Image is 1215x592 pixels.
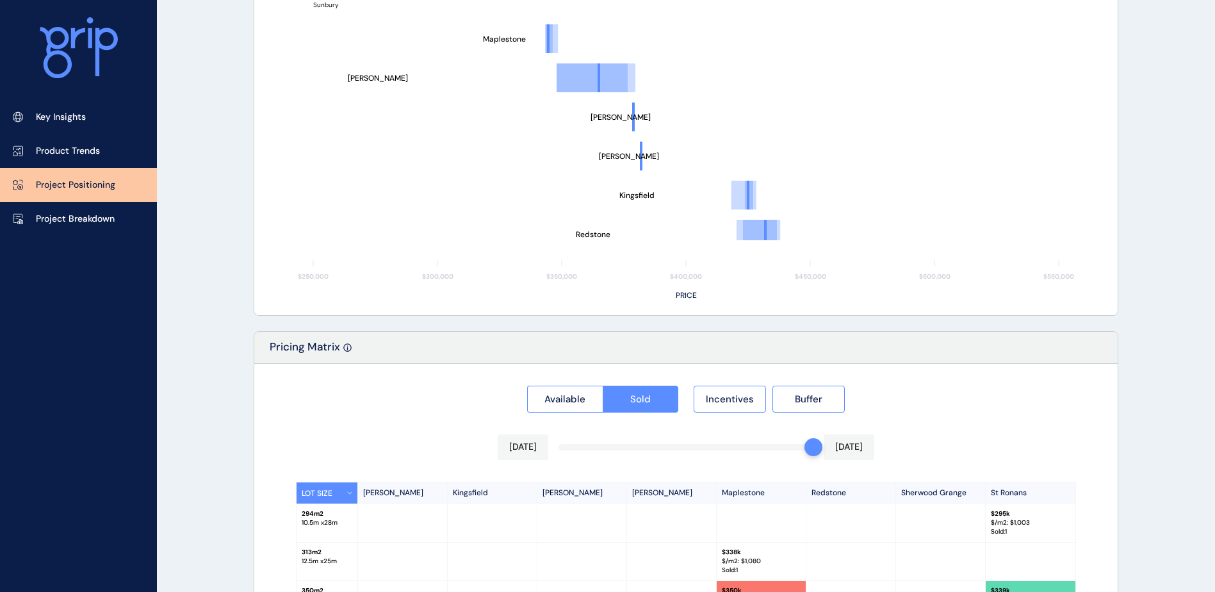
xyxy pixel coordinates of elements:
[630,393,651,406] span: Sold
[270,340,340,363] p: Pricing Matrix
[919,272,950,281] text: $500,000
[591,112,651,122] text: [PERSON_NAME]
[422,272,453,281] text: $300,000
[806,482,896,504] p: Redstone
[795,393,822,406] span: Buffer
[313,1,339,9] text: Sunbury
[302,509,352,518] p: 294 m2
[896,482,986,504] p: Sherwood Grange
[297,482,358,504] button: LOT SIZE
[448,482,537,504] p: Kingsfield
[358,482,448,504] p: [PERSON_NAME]
[676,290,697,300] text: PRICE
[544,393,585,406] span: Available
[772,386,845,413] button: Buffer
[991,509,1070,518] p: $ 295k
[991,518,1070,527] p: $/m2: $ 1,003
[509,441,537,454] p: [DATE]
[722,557,801,566] p: $/m2: $ 1,080
[576,229,610,240] text: Redstone
[670,272,702,281] text: $400,000
[627,482,717,504] p: [PERSON_NAME]
[298,272,329,281] text: $250,000
[302,518,352,527] p: 10.5 m x 28 m
[527,386,603,413] button: Available
[483,34,526,44] text: Maplestone
[694,386,766,413] button: Incentives
[991,527,1070,536] p: Sold : 1
[706,393,754,406] span: Incentives
[722,548,801,557] p: $ 338k
[619,190,655,201] text: Kingsfield
[722,566,801,575] p: Sold : 1
[36,111,86,124] p: Key Insights
[835,441,863,454] p: [DATE]
[348,73,408,83] text: [PERSON_NAME]
[36,213,115,226] p: Project Breakdown
[546,272,577,281] text: $350,000
[603,386,679,413] button: Sold
[599,151,659,161] text: [PERSON_NAME]
[36,145,100,158] p: Product Trends
[1043,272,1074,281] text: $550,000
[795,272,826,281] text: $450,000
[302,548,352,557] p: 313 m2
[537,482,627,504] p: [PERSON_NAME]
[36,179,115,192] p: Project Positioning
[717,482,806,504] p: Maplestone
[302,557,352,566] p: 12.5 m x 25 m
[986,482,1075,504] p: St Ronans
